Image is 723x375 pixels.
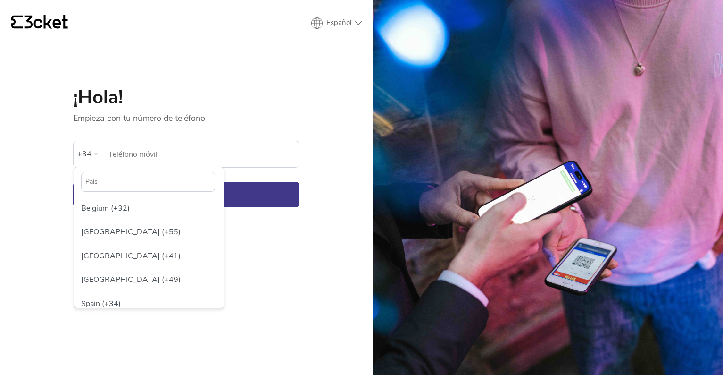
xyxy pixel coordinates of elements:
[76,292,222,315] div: Spain (+34)
[108,141,299,167] input: Teléfono móvil
[11,15,68,31] a: {' '}
[76,220,222,244] div: [GEOGRAPHIC_DATA] (+55)
[73,107,299,124] p: Empieza con tu número de teléfono
[76,244,222,268] div: [GEOGRAPHIC_DATA] (+41)
[73,182,299,207] button: Continuar
[102,141,299,168] label: Teléfono móvil
[11,16,23,29] g: {' '}
[76,268,222,291] div: [GEOGRAPHIC_DATA] (+49)
[77,147,91,161] div: +34
[76,196,222,220] div: Belgium (+32)
[73,88,299,107] h1: ¡Hola!
[81,172,215,192] input: País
